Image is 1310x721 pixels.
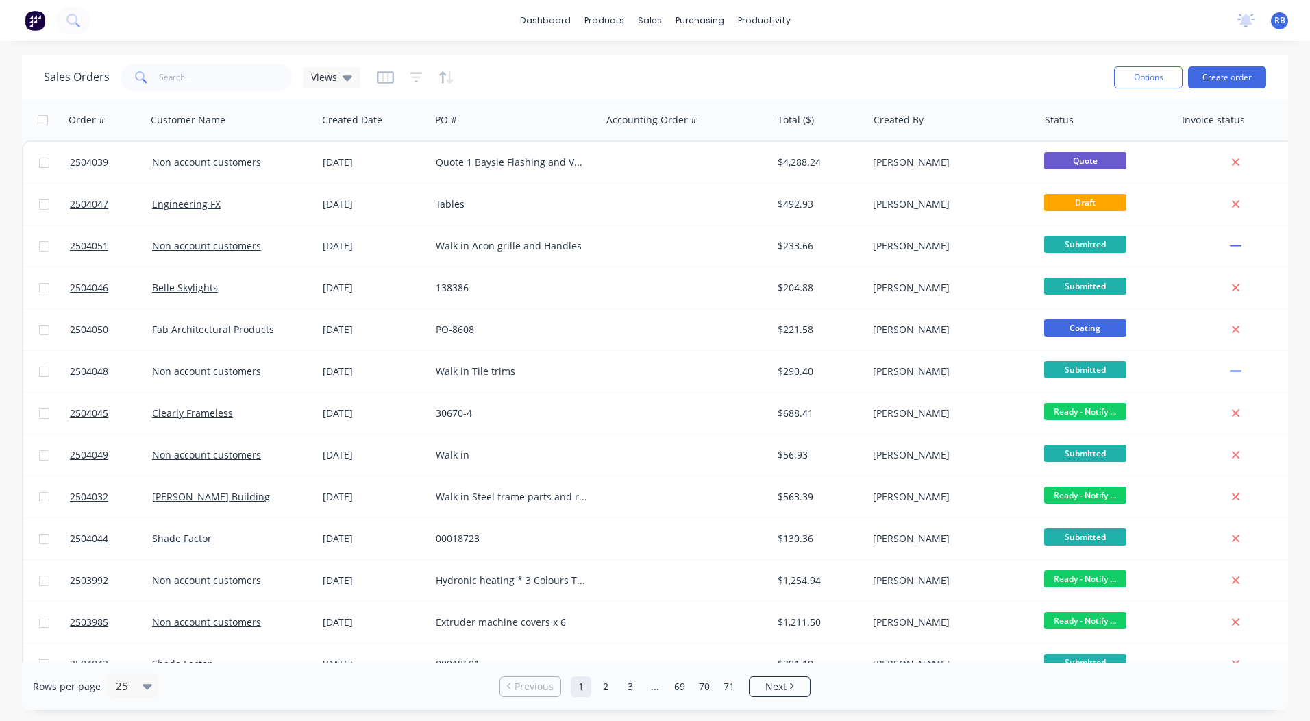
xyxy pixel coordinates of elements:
div: purchasing [669,10,731,31]
a: Non account customers [152,448,261,461]
a: Belle Skylights [152,281,218,294]
a: Page 69 [669,676,690,697]
span: 2504045 [70,406,108,420]
div: [DATE] [323,615,425,629]
a: 2504048 [70,351,152,392]
div: PO-8608 [436,323,588,337]
div: 138386 [436,281,588,295]
span: Submitted [1044,528,1126,546]
button: Options [1114,66,1183,88]
div: [DATE] [323,281,425,295]
a: Engineering FX [152,197,221,210]
div: $4,288.24 [778,156,858,169]
div: [DATE] [323,239,425,253]
span: 2503992 [70,574,108,587]
span: 2504044 [70,532,108,546]
div: productivity [731,10,798,31]
div: [PERSON_NAME] [873,448,1025,462]
span: Next [765,680,787,694]
a: 2504047 [70,184,152,225]
div: $492.93 [778,197,858,211]
a: Previous page [500,680,560,694]
div: Hydronic heating * 3 Colours Top coat only [436,574,588,587]
input: Search... [159,64,293,91]
a: Clearly Frameless [152,406,233,419]
span: Rows per page [33,680,101,694]
a: 2504045 [70,393,152,434]
div: [PERSON_NAME] [873,197,1025,211]
div: Customer Name [151,113,225,127]
div: [DATE] [323,323,425,337]
a: Page 71 [719,676,739,697]
a: Shade Factor [152,657,212,670]
a: 2504049 [70,435,152,476]
span: Ready - Notify ... [1044,403,1126,420]
a: Page 2 [595,676,616,697]
div: [PERSON_NAME] [873,239,1025,253]
div: [PERSON_NAME] [873,281,1025,295]
span: Previous [515,680,554,694]
div: $233.66 [778,239,858,253]
a: 2504043 [70,644,152,685]
ul: Pagination [494,676,816,697]
span: Coating [1044,319,1126,337]
div: Walk in [436,448,588,462]
div: Total ($) [778,113,814,127]
a: Next page [750,680,810,694]
a: Non account customers [152,239,261,252]
div: Walk in Tile trims [436,365,588,378]
span: 2504049 [70,448,108,462]
div: [DATE] [323,490,425,504]
div: Walk in Acon grille and Handles [436,239,588,253]
div: 00018601 [436,657,588,671]
span: 2504048 [70,365,108,378]
div: [DATE] [323,156,425,169]
span: Submitted [1044,236,1126,253]
a: dashboard [513,10,578,31]
a: 2503985 [70,602,152,643]
div: Accounting Order # [606,113,697,127]
h1: Sales Orders [44,71,110,84]
div: products [578,10,631,31]
div: Tables [436,197,588,211]
span: Ready - Notify ... [1044,570,1126,587]
div: [PERSON_NAME] [873,657,1025,671]
a: [PERSON_NAME] Building [152,490,270,503]
span: 2504043 [70,657,108,671]
span: Ready - Notify ... [1044,612,1126,629]
div: 00018723 [436,532,588,546]
div: [DATE] [323,365,425,378]
div: $56.93 [778,448,858,462]
div: [PERSON_NAME] [873,156,1025,169]
div: [PERSON_NAME] [873,532,1025,546]
a: 2504050 [70,309,152,350]
div: [PERSON_NAME] [873,406,1025,420]
div: 30670-4 [436,406,588,420]
div: [DATE] [323,197,425,211]
div: $290.40 [778,365,858,378]
span: Submitted [1044,654,1126,671]
div: sales [631,10,669,31]
div: $221.58 [778,323,858,337]
div: $1,211.50 [778,615,858,629]
a: Page 70 [694,676,715,697]
a: Non account customers [152,615,261,628]
div: Order # [69,113,105,127]
div: [PERSON_NAME] [873,574,1025,587]
span: Submitted [1044,361,1126,378]
div: PO # [435,113,457,127]
a: Non account customers [152,156,261,169]
span: 2504032 [70,490,108,504]
div: [DATE] [323,406,425,420]
span: 2504046 [70,281,108,295]
button: Create order [1188,66,1266,88]
span: 2504051 [70,239,108,253]
div: [DATE] [323,657,425,671]
a: Page 3 [620,676,641,697]
div: $563.39 [778,490,858,504]
span: Draft [1044,194,1126,211]
div: [PERSON_NAME] [873,490,1025,504]
a: 2503992 [70,560,152,601]
div: [PERSON_NAME] [873,365,1025,378]
div: [PERSON_NAME] [873,615,1025,629]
